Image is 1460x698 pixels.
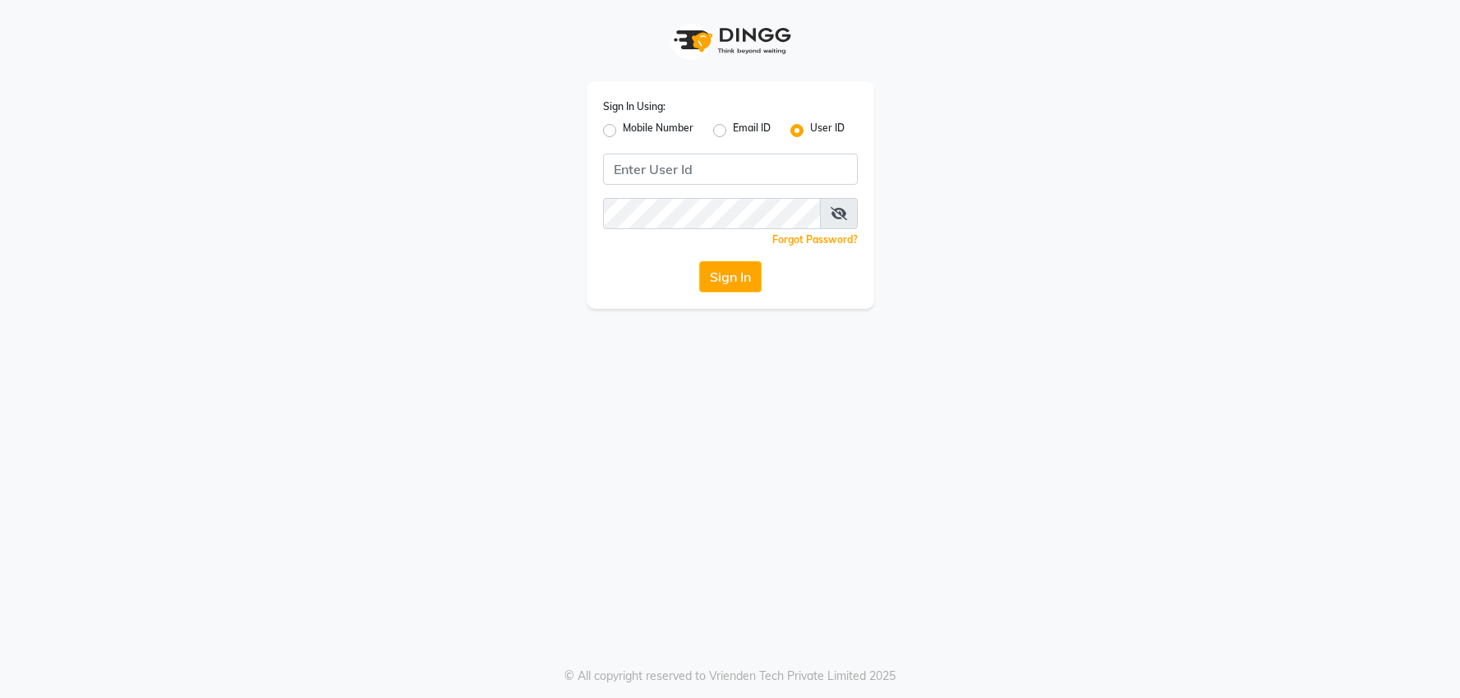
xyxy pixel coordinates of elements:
button: Sign In [699,261,762,292]
label: Mobile Number [623,121,693,140]
img: logo1.svg [665,16,796,65]
label: Sign In Using: [603,99,666,114]
a: Forgot Password? [772,233,858,246]
input: Username [603,198,821,229]
label: User ID [810,121,845,140]
input: Username [603,154,858,185]
label: Email ID [733,121,771,140]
